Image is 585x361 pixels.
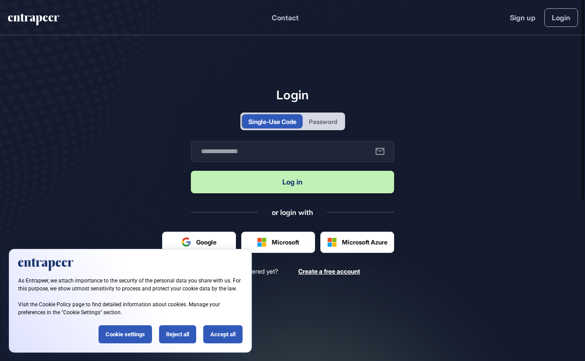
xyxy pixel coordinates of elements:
button: Contact [272,12,299,23]
a: entrapeer-logo [7,14,60,29]
div: Single-Use Code [248,117,296,126]
a: Sign up [510,12,536,23]
a: Create a free account [298,267,360,275]
div: Password [309,117,337,126]
span: Create a free account [298,267,360,275]
h1: Login [191,87,394,102]
a: Login [544,8,578,27]
div: or login with [272,207,313,217]
button: Log in [191,171,394,193]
